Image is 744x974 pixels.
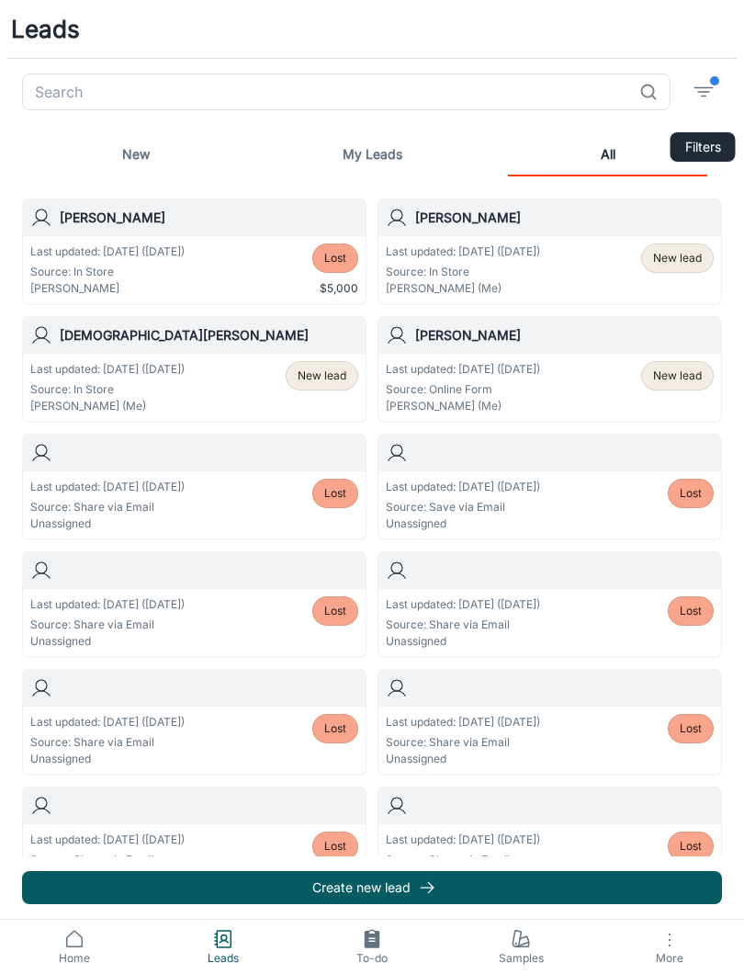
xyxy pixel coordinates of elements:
[415,208,714,228] h6: [PERSON_NAME]
[378,787,722,893] a: Last updated: [DATE] ([DATE])Source: Share via EmailUnassignedLost
[508,132,707,176] a: All
[378,316,722,423] a: [PERSON_NAME]Last updated: [DATE] ([DATE])Source: Online Form[PERSON_NAME] (Me)New lead
[386,499,540,515] p: Source: Save via Email
[11,11,80,47] h1: Leads
[30,734,185,751] p: Source: Share via Email
[386,361,540,378] p: Last updated: [DATE] ([DATE])
[324,720,346,737] span: Lost
[386,398,540,414] p: [PERSON_NAME] (Me)
[22,434,366,540] a: Last updated: [DATE] ([DATE])Source: Share via EmailUnassignedLost
[30,852,185,868] p: Source: Share via Email
[22,74,632,110] input: Search
[30,633,185,650] p: Unassigned
[30,264,185,280] p: Source: In Store
[30,832,185,848] p: Last updated: [DATE] ([DATE])
[30,499,185,515] p: Source: Share via Email
[606,951,733,965] span: More
[22,787,366,893] a: Last updated: [DATE] ([DATE])Source: Share via EmailUnassignedLost
[386,832,540,848] p: Last updated: [DATE] ([DATE])
[457,950,584,967] span: Samples
[30,751,185,767] p: Unassigned
[386,264,540,280] p: Source: In Store
[386,515,540,532] p: Unassigned
[415,325,714,345] h6: [PERSON_NAME]
[324,485,346,502] span: Lost
[30,398,185,414] p: [PERSON_NAME] (Me)
[37,132,236,176] a: New
[386,280,540,297] p: [PERSON_NAME] (Me)
[378,198,722,305] a: [PERSON_NAME]Last updated: [DATE] ([DATE])Source: In Store[PERSON_NAME] (Me)New lead
[386,243,540,260] p: Last updated: [DATE] ([DATE])
[30,617,185,633] p: Source: Share via Email
[595,920,744,974] button: More
[324,838,346,855] span: Lost
[22,316,366,423] a: [DEMOGRAPHIC_DATA][PERSON_NAME]Last updated: [DATE] ([DATE])Source: In Store[PERSON_NAME] (Me)New...
[22,669,366,776] a: Last updated: [DATE] ([DATE])Source: Share via EmailUnassignedLost
[30,515,185,532] p: Unassigned
[30,596,185,613] p: Last updated: [DATE] ([DATE])
[378,669,722,776] a: Last updated: [DATE] ([DATE])Source: Share via EmailUnassignedLost
[60,208,358,228] h6: [PERSON_NAME]
[324,250,346,266] span: Lost
[671,132,736,162] div: Filters
[653,368,702,384] span: New lead
[149,920,298,974] a: Leads
[386,852,540,868] p: Source: Share via Email
[386,751,540,767] p: Unassigned
[320,280,358,297] span: $5,000
[22,551,366,658] a: Last updated: [DATE] ([DATE])Source: Share via EmailUnassignedLost
[680,603,702,619] span: Lost
[298,920,446,974] a: To-do
[386,617,540,633] p: Source: Share via Email
[386,479,540,495] p: Last updated: [DATE] ([DATE])
[680,485,702,502] span: Lost
[680,838,702,855] span: Lost
[298,368,346,384] span: New lead
[378,434,722,540] a: Last updated: [DATE] ([DATE])Source: Save via EmailUnassignedLost
[30,381,185,398] p: Source: In Store
[386,633,540,650] p: Unassigned
[653,250,702,266] span: New lead
[160,950,287,967] span: Leads
[60,325,358,345] h6: [DEMOGRAPHIC_DATA][PERSON_NAME]
[685,74,722,110] button: filter
[386,734,540,751] p: Source: Share via Email
[446,920,595,974] a: Samples
[30,280,185,297] p: [PERSON_NAME]
[30,714,185,730] p: Last updated: [DATE] ([DATE])
[685,74,722,110] span: Filters
[30,479,185,495] p: Last updated: [DATE] ([DATE])
[680,720,702,737] span: Lost
[386,596,540,613] p: Last updated: [DATE] ([DATE])
[378,551,722,658] a: Last updated: [DATE] ([DATE])Source: Share via EmailUnassignedLost
[309,950,435,967] span: To-do
[22,871,722,904] button: Create new lead
[324,603,346,619] span: Lost
[22,198,366,305] a: [PERSON_NAME]Last updated: [DATE] ([DATE])Source: In Store[PERSON_NAME]Lost$5,000
[30,243,185,260] p: Last updated: [DATE] ([DATE])
[386,381,540,398] p: Source: Online Form
[386,714,540,730] p: Last updated: [DATE] ([DATE])
[273,132,472,176] a: My Leads
[30,361,185,378] p: Last updated: [DATE] ([DATE])
[11,950,138,967] span: Home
